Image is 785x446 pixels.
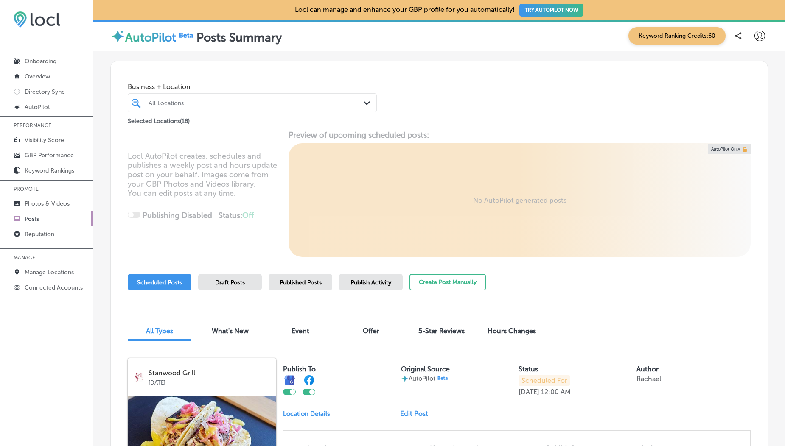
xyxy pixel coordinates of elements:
[519,388,539,396] p: [DATE]
[25,58,56,65] p: Onboarding
[488,327,536,335] span: Hours Changes
[110,29,125,44] img: autopilot-icon
[25,73,50,80] p: Overview
[418,327,465,335] span: 5-Star Reviews
[149,99,364,106] div: All Locations
[146,327,173,335] span: All Types
[125,31,176,45] label: AutoPilot
[363,327,379,335] span: Offer
[25,231,54,238] p: Reputation
[636,365,659,373] label: Author
[628,27,726,45] span: Keyword Ranking Credits: 60
[25,284,83,291] p: Connected Accounts
[176,31,196,39] img: Beta
[149,377,270,386] p: [DATE]
[401,375,409,382] img: autopilot-icon
[25,152,74,159] p: GBP Performance
[212,327,249,335] span: What's New
[25,88,65,95] p: Directory Sync
[519,4,583,17] button: TRY AUTOPILOT NOW
[409,274,486,290] button: Create Post Manually
[541,388,571,396] p: 12:00 AM
[435,375,450,381] img: Beta
[25,269,74,276] p: Manage Locations
[401,365,450,373] label: Original Source
[283,410,330,418] p: Location Details
[25,215,39,223] p: Posts
[292,327,309,335] span: Event
[149,369,270,377] p: Stanwood Grill
[215,279,245,286] span: Draft Posts
[134,372,144,382] img: logo
[350,279,391,286] span: Publish Activity
[280,279,322,286] span: Published Posts
[25,137,64,144] p: Visibility Score
[128,83,377,91] span: Business + Location
[400,410,435,418] a: Edit Post
[636,375,661,383] p: Rachael
[519,365,538,373] label: Status
[14,11,60,28] img: 6efc1275baa40be7c98c3b36c6bfde44.png
[25,103,50,111] p: AutoPilot
[519,375,570,386] p: Scheduled For
[409,375,450,382] p: AutoPilot
[128,114,190,125] p: Selected Locations ( 18 )
[196,31,282,45] label: Posts Summary
[137,279,182,286] span: Scheduled Posts
[283,365,316,373] label: Publish To
[25,200,70,207] p: Photos & Videos
[25,167,74,174] p: Keyword Rankings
